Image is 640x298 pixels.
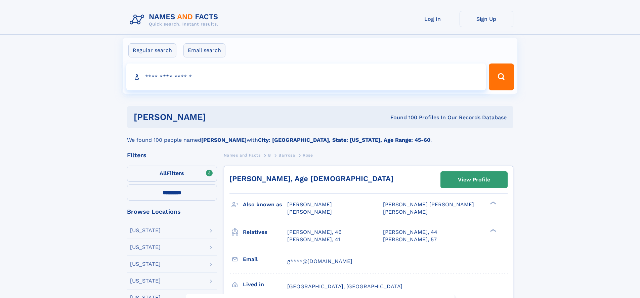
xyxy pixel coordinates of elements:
a: Log In [406,11,460,27]
a: [PERSON_NAME], Age [DEMOGRAPHIC_DATA] [229,174,393,183]
a: [PERSON_NAME], 44 [383,228,437,236]
div: [US_STATE] [130,245,161,250]
span: [GEOGRAPHIC_DATA], [GEOGRAPHIC_DATA] [287,283,402,290]
label: Filters [127,166,217,182]
button: Search Button [489,63,514,90]
div: [US_STATE] [130,228,161,233]
h3: Also known as [243,199,287,210]
img: Logo Names and Facts [127,11,224,29]
label: Regular search [128,43,176,57]
h3: Relatives [243,226,287,238]
a: B [268,151,271,159]
div: Filters [127,152,217,158]
a: [PERSON_NAME], 57 [383,236,437,243]
span: [PERSON_NAME] [287,201,332,208]
div: Browse Locations [127,209,217,215]
h3: Email [243,254,287,265]
div: Found 100 Profiles In Our Records Database [298,114,507,121]
div: View Profile [458,172,490,187]
input: search input [126,63,486,90]
div: ❯ [488,228,497,232]
a: View Profile [441,172,507,188]
a: [PERSON_NAME], 46 [287,228,342,236]
div: [US_STATE] [130,278,161,284]
div: We found 100 people named with . [127,128,513,144]
a: [PERSON_NAME], 41 [287,236,340,243]
span: All [160,170,167,176]
span: [PERSON_NAME] [PERSON_NAME] [383,201,474,208]
b: [PERSON_NAME] [201,137,247,143]
h3: Lived in [243,279,287,290]
a: Barrosa [279,151,295,159]
h1: [PERSON_NAME] [134,113,298,121]
span: B [268,153,271,158]
div: [US_STATE] [130,261,161,267]
div: ❯ [488,201,497,205]
label: Email search [183,43,225,57]
span: Rose [303,153,313,158]
a: Names and Facts [224,151,261,159]
span: [PERSON_NAME] [287,209,332,215]
span: [PERSON_NAME] [383,209,428,215]
a: Sign Up [460,11,513,27]
b: City: [GEOGRAPHIC_DATA], State: [US_STATE], Age Range: 45-60 [258,137,430,143]
span: Barrosa [279,153,295,158]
